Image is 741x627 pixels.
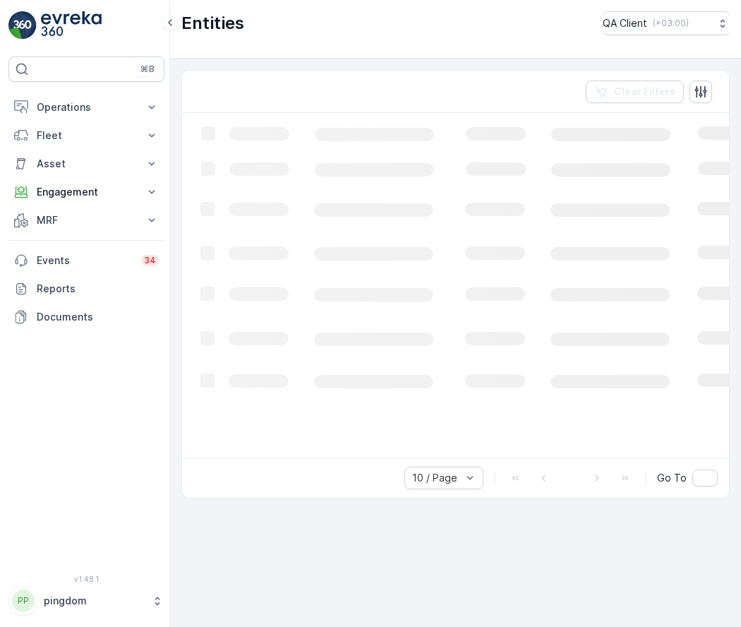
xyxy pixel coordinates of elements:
span: Go To [657,471,687,485]
p: ⌘B [140,64,155,75]
button: QA Client(+03:00) [603,11,730,35]
p: Reports [37,282,159,296]
p: Asset [37,157,136,171]
p: 34 [144,255,156,266]
p: pingdom [44,594,145,608]
p: Documents [37,310,159,324]
img: logo [8,11,37,40]
p: QA Client [603,16,647,30]
button: Asset [8,150,164,178]
a: Events34 [8,246,164,275]
p: Engagement [37,185,136,199]
button: Operations [8,93,164,121]
p: Entities [181,12,244,35]
p: Operations [37,100,136,114]
div: PP [12,590,35,612]
a: Documents [8,303,164,331]
button: Clear Filters [586,80,684,103]
p: Fleet [37,129,136,143]
p: Events [37,253,133,268]
button: PPpingdom [8,586,164,616]
p: MRF [37,213,136,227]
a: Reports [8,275,164,303]
button: Engagement [8,178,164,206]
span: v 1.48.1 [8,575,164,583]
button: MRF [8,206,164,234]
button: Fleet [8,121,164,150]
p: Clear Filters [614,85,675,99]
p: ( +03:00 ) [653,18,689,29]
img: logo_light-DOdMpM7g.png [41,11,102,40]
